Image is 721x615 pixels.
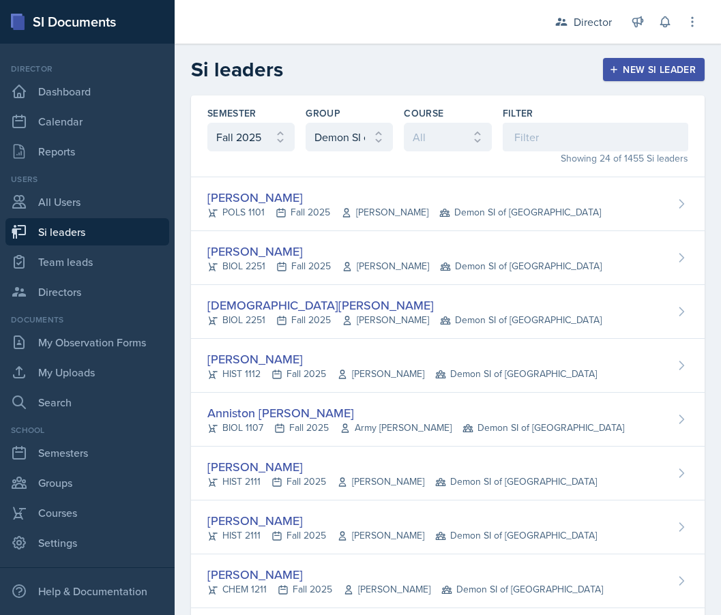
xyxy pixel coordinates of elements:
div: Showing 24 of 1455 Si leaders [503,151,688,166]
div: Director [574,14,612,30]
a: Semesters [5,439,169,466]
a: Courses [5,499,169,526]
a: [PERSON_NAME] BIOL 2251Fall 2025[PERSON_NAME] Demon SI of [GEOGRAPHIC_DATA] [191,231,705,285]
span: Demon SI of [GEOGRAPHIC_DATA] [435,367,597,381]
a: [PERSON_NAME] CHEM 1211Fall 2025[PERSON_NAME] Demon SI of [GEOGRAPHIC_DATA] [191,554,705,608]
span: [PERSON_NAME] [342,313,429,327]
div: POLS 1101 Fall 2025 [207,205,601,220]
div: [PERSON_NAME] [207,242,602,260]
a: Calendar [5,108,169,135]
span: Demon SI of [GEOGRAPHIC_DATA] [462,421,624,435]
a: All Users [5,188,169,215]
a: Search [5,389,169,416]
a: Settings [5,529,169,556]
div: Anniston [PERSON_NAME] [207,404,624,422]
a: [PERSON_NAME] POLS 1101Fall 2025[PERSON_NAME] Demon SI of [GEOGRAPHIC_DATA] [191,177,705,231]
label: Filter [503,106,533,120]
a: Team leads [5,248,169,275]
span: Demon SI of [GEOGRAPHIC_DATA] [441,582,603,597]
div: BIOL 2251 Fall 2025 [207,313,602,327]
a: Directors [5,278,169,305]
span: [PERSON_NAME] [337,367,424,381]
span: [PERSON_NAME] [341,205,428,220]
div: Help & Documentation [5,577,169,605]
a: [PERSON_NAME] HIST 2111Fall 2025[PERSON_NAME] Demon SI of [GEOGRAPHIC_DATA] [191,447,705,500]
label: Group [306,106,340,120]
span: Demon SI of [GEOGRAPHIC_DATA] [439,205,601,220]
a: Si leaders [5,218,169,245]
span: Demon SI of [GEOGRAPHIC_DATA] [435,528,597,543]
span: Demon SI of [GEOGRAPHIC_DATA] [435,475,597,489]
span: [PERSON_NAME] [337,475,424,489]
a: Groups [5,469,169,496]
span: Demon SI of [GEOGRAPHIC_DATA] [440,259,602,273]
a: My Uploads [5,359,169,386]
div: Documents [5,314,169,326]
div: HIST 2111 Fall 2025 [207,475,597,489]
div: CHEM 1211 Fall 2025 [207,582,603,597]
div: BIOL 1107 Fall 2025 [207,421,624,435]
div: [PERSON_NAME] [207,350,597,368]
span: [PERSON_NAME] [343,582,430,597]
div: [PERSON_NAME] [207,188,601,207]
a: Anniston [PERSON_NAME] BIOL 1107Fall 2025Army [PERSON_NAME] Demon SI of [GEOGRAPHIC_DATA] [191,393,705,447]
label: Semester [207,106,256,120]
a: [PERSON_NAME] HIST 1112Fall 2025[PERSON_NAME] Demon SI of [GEOGRAPHIC_DATA] [191,339,705,393]
input: Filter [503,123,688,151]
div: [PERSON_NAME] [207,565,603,584]
a: [DEMOGRAPHIC_DATA][PERSON_NAME] BIOL 2251Fall 2025[PERSON_NAME] Demon SI of [GEOGRAPHIC_DATA] [191,285,705,339]
div: HIST 2111 Fall 2025 [207,528,597,543]
h2: Si leaders [191,57,283,82]
div: HIST 1112 Fall 2025 [207,367,597,381]
button: New Si leader [603,58,705,81]
span: Army [PERSON_NAME] [340,421,452,435]
div: BIOL 2251 Fall 2025 [207,259,602,273]
span: [PERSON_NAME] [342,259,429,273]
a: Dashboard [5,78,169,105]
div: [DEMOGRAPHIC_DATA][PERSON_NAME] [207,296,602,314]
div: Director [5,63,169,75]
a: Reports [5,138,169,165]
div: New Si leader [612,64,696,75]
span: [PERSON_NAME] [337,528,424,543]
span: Demon SI of [GEOGRAPHIC_DATA] [440,313,602,327]
div: Users [5,173,169,185]
a: [PERSON_NAME] HIST 2111Fall 2025[PERSON_NAME] Demon SI of [GEOGRAPHIC_DATA] [191,500,705,554]
div: [PERSON_NAME] [207,511,597,530]
a: My Observation Forms [5,329,169,356]
div: [PERSON_NAME] [207,457,597,476]
label: Course [404,106,443,120]
div: School [5,424,169,436]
